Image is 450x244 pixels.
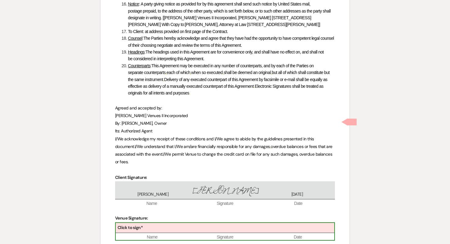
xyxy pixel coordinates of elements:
span: each of which [167,70,190,75]
span: . [189,91,190,95]
span: / [175,144,177,149]
span: This Agreement may be executed in any number of counterparts, and by each of the Parties on separ... [128,63,315,75]
span: To Client: at address provided on first page of the Contract [128,29,227,34]
span: We am/are financially responsible for any damages [177,144,270,149]
span: . [227,29,228,34]
u: Notice [128,2,139,6]
span: Signature [189,234,261,240]
span: , [270,144,271,149]
span: . [163,77,164,82]
span: . [254,84,255,89]
span: [PERSON_NAME] Venues II Incorporated [115,113,188,118]
span: : [184,22,185,27]
strong: Venue Signature: [115,215,148,221]
span: , [223,70,223,75]
span: I/We permit Venue to change the credit card on file for any such damages, overdue balances or fees. [115,151,333,165]
strong: Client Signature: [115,175,147,180]
span: , [190,70,191,75]
span: Name [116,234,189,240]
span: Signature [188,201,261,207]
span: The headings used in this Agreement are for convenience only, and shall have no effect on, and sh... [128,50,325,61]
span: Its: Authorized Agent [115,128,152,134]
span: : [150,63,151,68]
span: By: [PERSON_NAME], Owner [115,120,167,126]
span: : A party giving notice as provided for by this agreement shall send such notice by United States... [128,2,332,27]
span: The Parties hereby acknowledge and agree that they have had the opportunity to have competent leg... [128,36,335,47]
span: shall be deemed an original [223,70,271,75]
u: Headings [128,50,144,54]
span: [PERSON_NAME] [189,184,261,198]
b: Click to sign* [118,225,143,230]
u: Counsel [128,36,142,41]
span: when so executed [191,70,223,75]
span: but all of which shall constitute but the same instrument [128,70,331,82]
u: Counterparts [128,63,150,68]
span: , [271,70,272,75]
span: , [166,70,167,75]
span: Date [261,234,334,240]
span: [PERSON_NAME], Attorney at Law [STREET_ADDRESS][PERSON_NAME]] [185,22,320,27]
span: [PERSON_NAME] [117,191,189,198]
span: : [142,36,143,41]
span: I/We understand that I [135,144,175,149]
span: Delivery of any executed counterpart of this Agreement by facsimile or e-mail shall be equally as... [128,77,328,89]
span: : [144,50,145,54]
span: . [134,144,135,149]
span: [DATE] [261,191,333,198]
span: Name [115,201,188,207]
span: Date [262,201,335,207]
span: . [162,151,163,157]
span: Agreed and accepted by: [115,105,162,111]
span: I/We acknowledge my receipt of these conditions and I/We agree to abide by the guidelines present... [115,136,315,149]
